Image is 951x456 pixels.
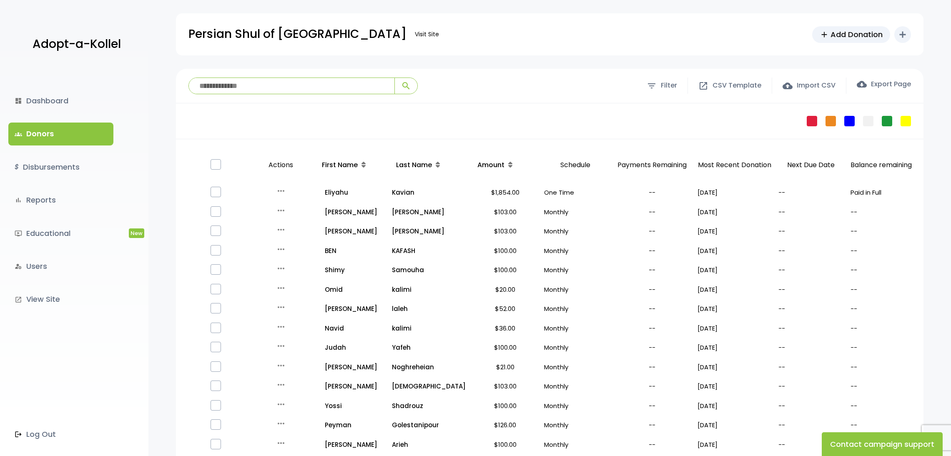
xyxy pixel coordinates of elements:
[613,303,691,314] p: --
[319,323,385,334] a: Navid
[392,264,466,276] a: Samouha
[15,196,22,204] i: bar_chart
[392,419,466,431] a: Golestanipour
[831,29,883,40] span: Add Donation
[392,381,466,392] a: [DEMOGRAPHIC_DATA]
[544,439,607,450] p: Monthly
[319,187,385,198] a: Eliyahu
[778,303,844,314] p: --
[392,187,466,198] a: Kavian
[319,245,385,256] a: BEN
[778,400,844,411] p: --
[544,303,607,314] p: Monthly
[392,439,466,450] a: Arieh
[188,24,406,45] p: Persian Shul of [GEOGRAPHIC_DATA]
[319,206,385,218] a: [PERSON_NAME]
[698,225,772,237] p: [DATE]
[8,222,113,245] a: ondemand_videoEducationalNew
[851,225,912,237] p: --
[661,80,677,92] span: Filter
[276,341,286,351] i: more_horiz
[473,284,537,295] p: $20.00
[851,361,912,373] p: --
[392,284,466,295] p: kalimi
[698,303,772,314] p: [DATE]
[698,439,772,450] p: [DATE]
[544,187,607,198] p: One Time
[613,361,691,373] p: --
[392,303,466,314] a: laleh
[797,80,836,92] span: Import CSV
[392,361,466,373] a: Noghreheian
[778,381,844,392] p: --
[851,303,912,314] p: --
[778,225,844,237] p: --
[544,245,607,256] p: Monthly
[473,342,537,353] p: $100.00
[851,419,912,431] p: --
[392,342,466,353] a: Yafeh
[276,283,286,293] i: more_horiz
[544,264,607,276] p: Monthly
[613,342,691,353] p: --
[473,206,537,218] p: $103.00
[544,400,607,411] p: Monthly
[322,160,358,170] span: First Name
[276,244,286,254] i: more_horiz
[392,400,466,411] p: Shadrouz
[319,303,385,314] a: [PERSON_NAME]
[778,439,844,450] p: --
[698,159,772,171] p: Most Recent Donation
[319,361,385,373] a: [PERSON_NAME]
[544,206,607,218] p: Monthly
[8,288,113,311] a: launchView Site
[33,34,121,55] p: Adopt-a-Kollel
[319,342,385,353] a: Judah
[544,323,607,334] p: Monthly
[319,264,385,276] a: Shimy
[477,160,504,170] span: Amount
[851,284,912,295] p: --
[698,284,772,295] p: [DATE]
[647,81,657,91] span: filter_list
[473,419,537,431] p: $126.00
[392,206,466,218] a: [PERSON_NAME]
[698,381,772,392] p: [DATE]
[8,90,113,112] a: dashboardDashboard
[319,419,385,431] a: Peyman
[544,284,607,295] p: Monthly
[15,97,22,105] i: dashboard
[698,419,772,431] p: [DATE]
[894,26,911,43] button: add
[276,302,286,312] i: more_horiz
[276,205,286,215] i: more_horiz
[392,323,466,334] p: kalimi
[396,160,432,170] span: Last Name
[319,381,385,392] a: [PERSON_NAME]
[613,284,691,295] p: --
[129,228,144,238] span: New
[276,361,286,371] i: more_horiz
[319,225,385,237] p: [PERSON_NAME]
[319,439,385,450] p: [PERSON_NAME]
[319,400,385,411] a: Yossi
[394,78,417,94] button: search
[851,342,912,353] p: --
[319,284,385,295] a: Omid
[544,225,607,237] p: Monthly
[473,303,537,314] p: $52.00
[544,381,607,392] p: Monthly
[851,381,912,392] p: --
[613,245,691,256] p: --
[473,187,537,198] p: $1,854.00
[8,189,113,211] a: bar_chartReports
[778,419,844,431] p: --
